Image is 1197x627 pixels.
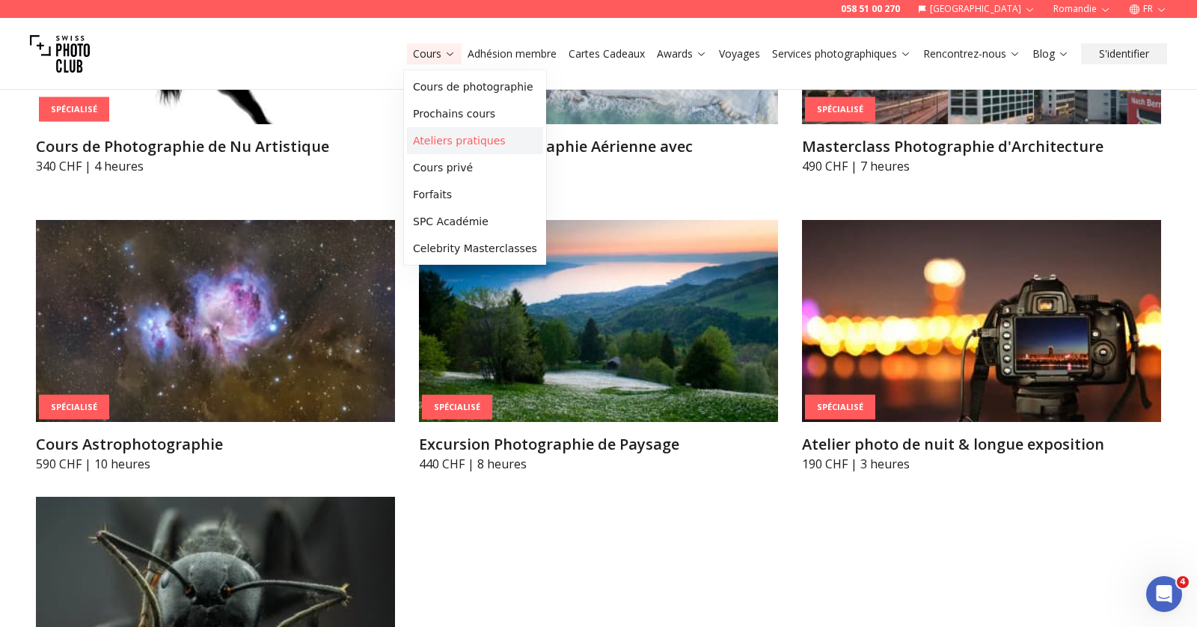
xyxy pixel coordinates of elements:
p: 340 CHF | 4 heures [36,157,395,175]
a: Adhésion membre [468,46,557,61]
div: Spécialisé [39,395,109,420]
p: 590 CHF | 10 heures [36,455,395,473]
div: Spécialisé [805,97,875,122]
h3: Masterclass Photographie d'Architecture [802,136,1161,157]
a: Prochains cours [407,100,543,127]
a: Cours AstrophotographieSpécialiséCours Astrophotographie590 CHF | 10 heures [36,220,395,473]
button: Blog [1026,43,1075,64]
h3: Cours de Photographie de Nu Artistique [36,136,395,157]
a: Cartes Cadeaux [569,46,645,61]
a: Cours de photographie [407,73,543,100]
div: Spécialisé [39,97,109,122]
img: Atelier photo de nuit & longue exposition [802,220,1161,422]
button: Voyages [713,43,766,64]
a: Services photographiques [772,46,911,61]
h3: Excursion Photographie de Paysage [419,434,778,455]
p: 190 CHF | 3 heures [802,455,1161,473]
a: Blog [1032,46,1069,61]
iframe: Intercom live chat [1146,576,1182,612]
a: Awards [657,46,707,61]
p: 390 CHF | 7 heures [419,178,778,196]
a: Forfaits [407,181,543,208]
button: Cartes Cadeaux [563,43,651,64]
button: Rencontrez-nous [917,43,1026,64]
button: S'identifier [1081,43,1167,64]
div: Spécialisé [422,395,492,420]
a: SPC Académie [407,208,543,235]
a: 058 51 00 270 [841,3,900,15]
a: Excursion Photographie de PaysageSpécialiséExcursion Photographie de Paysage440 CHF | 8 heures [419,220,778,473]
img: Excursion Photographie de Paysage [419,220,778,422]
a: Atelier photo de nuit & longue expositionSpécialiséAtelier photo de nuit & longue exposition190 C... [802,220,1161,473]
a: Voyages [719,46,760,61]
a: Cours [413,46,456,61]
p: 440 CHF | 8 heures [419,455,778,473]
p: 490 CHF | 7 heures [802,157,1161,175]
span: 4 [1177,576,1189,588]
h3: Cours de Photographie Aérienne avec [PERSON_NAME] [419,136,778,178]
h3: Cours Astrophotographie [36,434,395,455]
a: Cours privé [407,154,543,181]
a: Rencontrez-nous [923,46,1020,61]
img: Cours Astrophotographie [36,220,395,422]
button: Services photographiques [766,43,917,64]
button: Adhésion membre [462,43,563,64]
a: Celebrity Masterclasses [407,235,543,262]
div: Spécialisé [805,395,875,420]
a: Ateliers pratiques [407,127,543,154]
img: Swiss photo club [30,24,90,84]
button: Cours [407,43,462,64]
h3: Atelier photo de nuit & longue exposition [802,434,1161,455]
button: Awards [651,43,713,64]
